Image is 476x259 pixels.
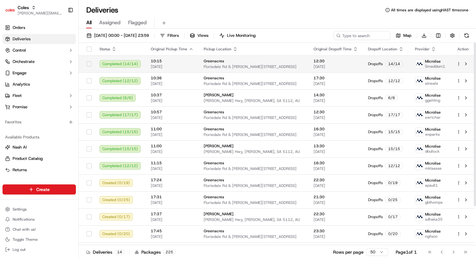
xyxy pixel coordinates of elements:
div: 17 / 17 [385,112,403,118]
span: Live Monitoring [227,33,256,38]
span: Original Dropoff Time [314,47,352,52]
span: Pickup Location [204,47,231,52]
span: All [86,19,92,26]
span: Microlise [425,110,441,115]
img: microlise_logo.jpeg [415,77,423,85]
span: [DATE] [314,183,358,188]
div: Action [456,47,470,52]
span: 16:30 [314,160,358,166]
a: Deliveries [3,34,76,44]
div: Page 1 of 1 [396,249,417,255]
span: Dropoffs [368,197,383,202]
a: Nash AI [5,144,73,150]
span: Chat with us! [13,227,36,232]
div: 6 / 6 [385,95,398,101]
button: Filters [157,31,182,40]
span: 17:45 [151,228,194,234]
img: microlise_logo.jpeg [415,145,423,153]
input: Type to search [334,31,390,40]
a: 📗Knowledge Base [4,121,51,132]
span: Pylon [63,139,76,144]
div: 14 [115,249,124,255]
span: 11:15 [151,160,194,166]
button: Views [187,31,211,40]
button: Map [393,31,414,40]
span: [DATE] [151,115,194,120]
span: 21:30 [314,194,358,200]
span: 10:36 [151,76,194,81]
img: Coles [5,5,15,15]
a: Product Catalog [5,156,73,161]
div: Available Products [3,132,76,142]
a: Powered byPylon [44,139,76,144]
span: Dropoff Location [368,47,397,52]
button: Fleet [3,91,76,101]
span: Smaddum1 [425,64,445,69]
span: Dropoffs [368,180,383,185]
span: [DATE] [151,81,194,86]
span: Knowledge Base [13,124,48,130]
img: microlise_logo.jpeg [415,196,423,204]
span: 12:30 [314,110,358,115]
button: Toggle Theme [3,235,76,244]
span: Greenacres [204,127,224,132]
a: 💻API Documentation [51,121,104,132]
span: swrichar [425,115,441,120]
span: wsparks [425,132,441,137]
img: microlise_logo.jpeg [415,94,423,102]
span: [DATE] [151,149,194,154]
div: 15 / 15 [385,129,403,135]
span: Settings [13,207,27,212]
h1: Deliveries [86,5,118,15]
span: Fleet [13,93,22,99]
span: Floriedale Rd & [PERSON_NAME][STREET_ADDRESS] [204,234,303,239]
img: microlise_logo.jpeg [415,162,423,170]
span: Floriedale Rd & [PERSON_NAME][STREET_ADDRESS] [204,200,303,205]
span: [PERSON_NAME] Hwy, [PERSON_NAME], SA 5112, AU [204,98,303,103]
button: Product Catalog [3,154,76,164]
span: [PERSON_NAME] Hwy, [PERSON_NAME], SA 5112, AU [204,217,303,222]
span: [DATE] [151,217,194,222]
span: [DATE] [314,115,358,120]
span: [DATE] [56,98,69,103]
div: Packages [135,249,175,255]
span: 14:30 [314,93,358,98]
div: 12 / 12 [385,78,403,84]
span: 13:30 [314,144,358,149]
span: Microlise [425,144,441,149]
span: 22:30 [314,211,358,217]
img: microlise_logo.jpeg [415,60,423,68]
span: Microlise [425,127,441,132]
span: ggehling [425,98,441,103]
span: Dropoffs [368,129,383,134]
span: Greenacres [204,228,224,234]
button: Nash AI [3,142,76,152]
img: microlise_logo.jpeg [415,179,423,187]
span: 11:00 [151,144,194,149]
span: Deliveries [13,36,31,42]
span: Original Pickup Time [151,47,187,52]
span: Dropoffs [368,146,383,151]
span: Floriedale Rd & [PERSON_NAME][STREET_ADDRESS] [204,183,303,188]
span: [DATE] [151,200,194,205]
div: 0 / 19 [385,180,400,186]
div: Past conversations [6,82,42,87]
span: Control [13,48,26,53]
span: apaull1 [425,183,441,188]
a: Returns [5,167,73,173]
span: [DATE] [314,234,358,239]
div: Start new chat [28,60,103,66]
span: Create [36,186,50,193]
span: Nash AI [13,144,27,150]
span: Microlise [425,229,441,234]
span: Product Catalog [13,156,43,161]
img: microlise_logo.jpeg [415,230,423,238]
span: Dropoffs [368,163,383,168]
span: Flagged [128,19,147,26]
span: Orders [13,25,25,31]
span: Microlise [425,59,441,64]
span: [PERSON_NAME][EMAIL_ADDRESS][DOMAIN_NAME] [18,11,63,16]
span: 16:30 [314,127,358,132]
span: [DATE] [151,166,194,171]
span: Dropoffs [368,78,383,83]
